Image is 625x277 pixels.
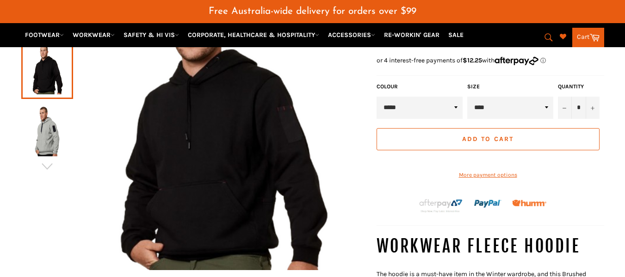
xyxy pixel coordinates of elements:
[572,28,604,47] a: Cart
[558,97,572,119] button: Reduce item quantity by one
[586,97,600,119] button: Increase item quantity by one
[377,236,581,257] span: WORKWEAR FLEECE HOODIE
[512,200,546,207] img: Humm_core_logo_RGB-01_300x60px_small_195d8312-4386-4de7-b182-0ef9b6303a37.png
[380,27,443,43] a: RE-WORKIN' GEAR
[324,27,379,43] a: ACCESSORIES
[377,83,463,91] label: COLOUR
[462,135,514,143] span: Add to Cart
[377,171,600,179] a: More payment options
[120,27,183,43] a: SAFETY & HI VIS
[69,27,118,43] a: WORKWEAR
[184,27,323,43] a: CORPORATE, HEALTHCARE & HOSPITALITY
[21,27,68,43] a: FOOTWEAR
[377,128,600,150] button: Add to Cart
[445,27,467,43] a: SALE
[474,190,501,217] img: paypal.png
[558,83,600,91] label: Quantity
[26,105,68,156] img: HARD YAKKA Y19326 Workwear Fleece Hoodie - Workin' Gear
[418,198,464,214] img: Afterpay-Logo-on-dark-bg_large.png
[209,6,416,16] span: Free Australia-wide delivery for orders over $99
[467,83,553,91] label: Size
